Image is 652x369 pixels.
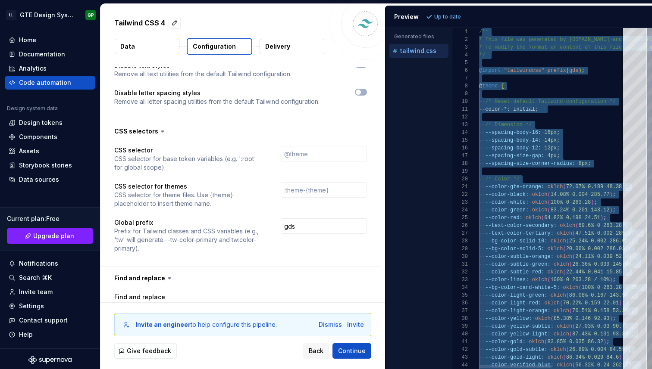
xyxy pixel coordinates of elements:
span: 4px [547,153,557,159]
span: /* Reset default Tailwind configuration */ [485,99,615,105]
div: 10 [452,98,468,105]
span: 0.035 [569,339,584,345]
span: 0.002 [597,230,612,236]
span: oklch [553,261,569,267]
div: Search ⌘K [19,273,52,282]
div: 8 [452,82,468,90]
button: Notifications [5,257,95,270]
span: 0.159 [584,300,600,306]
div: 11 [452,105,468,113]
input: @theme [281,146,367,161]
p: Configuration [193,42,236,51]
span: 0.201 [572,207,588,213]
span: 84.59 [609,347,625,353]
span: ( [569,331,572,337]
span: --spacing-size-corner-radius: [485,161,575,167]
span: --color-lines: [485,277,529,283]
div: 40 [452,330,468,338]
span: oklch [557,254,572,260]
span: 0 [597,223,600,229]
div: 41 [452,338,468,346]
span: 100% [581,285,594,291]
div: 38 [452,315,468,322]
div: 13 [452,121,468,129]
button: Dismiss [319,320,342,329]
a: Code automation [5,76,95,90]
div: Code automation [19,78,71,87]
div: 2 [452,36,468,43]
span: 14px [544,137,557,143]
span: 47.51% [575,230,594,236]
div: 28 [452,237,468,245]
span: oklch [553,331,569,337]
div: Help [19,330,33,339]
span: ( [566,68,569,74]
span: --text-color-secondary: [485,223,557,229]
p: CSS selector [114,146,265,155]
span: 0.03 [597,323,609,329]
div: GTE Design System [20,11,75,19]
span: --color-gold: [485,339,526,345]
span: --color-white: [485,199,529,205]
span: 285.77 [615,230,634,236]
span: 263.28 [603,285,622,291]
span: 83.85% [547,339,566,345]
span: oklch [547,269,563,275]
span: 16px [544,130,557,136]
div: 12 [452,113,468,121]
input: .theme-{theme} [281,182,367,198]
span: 53.39 [612,308,628,314]
button: Data [115,39,179,54]
div: 43 [452,353,468,361]
span: oklch [547,246,563,252]
span: ) [609,207,612,213]
span: --color-subtle-green: [485,261,550,267]
span: prefix [547,68,566,74]
button: Back [303,343,329,359]
div: 33 [452,276,468,284]
div: Preview [394,12,419,21]
span: oklch [532,207,547,213]
span: 90.77 [612,323,628,329]
span: ( [550,316,553,322]
a: Home [5,33,95,47]
span: ( [547,207,550,213]
span: ( [544,339,547,345]
div: 18 [452,160,468,167]
p: Disable letter spacing styles [114,89,320,97]
span: "tailwindcss" [504,68,544,74]
b: Invite an engineer [135,321,191,328]
p: CSS selector for base token variables (e.g. ':root' for global scope). [114,155,265,172]
span: oklch [553,308,569,314]
span: ( [541,215,544,221]
span: * This file was generated by [DOMAIN_NAME] and sho [479,37,634,43]
span: oklch [529,339,544,345]
p: CSS selector for theme files. Use {theme} placeholder to insert theme name. [114,191,265,208]
span: 64.82% [544,215,563,221]
div: 6 [452,67,468,74]
div: 36 [452,299,468,307]
span: 92.93 [594,316,609,322]
span: ( [566,238,569,244]
span: 0.002 [591,238,606,244]
span: ; [606,339,609,345]
span: ; [557,130,560,136]
span: 286.01 [609,238,628,244]
span: ( [547,199,550,205]
div: Storybook stories [19,161,72,170]
span: @import [479,68,501,74]
p: Tailwind CSS 4 [114,18,165,28]
span: --color-light-orange: [485,308,550,314]
span: { [501,83,504,89]
div: Design tokens [19,118,63,127]
span: 12px [544,145,557,151]
span: ( [575,223,578,229]
div: Settings [19,302,44,310]
span: oklch [532,199,547,205]
span: 83.24% [550,207,569,213]
div: 4 [452,51,468,59]
div: 27 [452,229,468,237]
div: Invite team [19,288,53,296]
button: Contact support [5,313,95,327]
span: 0.041 [588,269,603,275]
